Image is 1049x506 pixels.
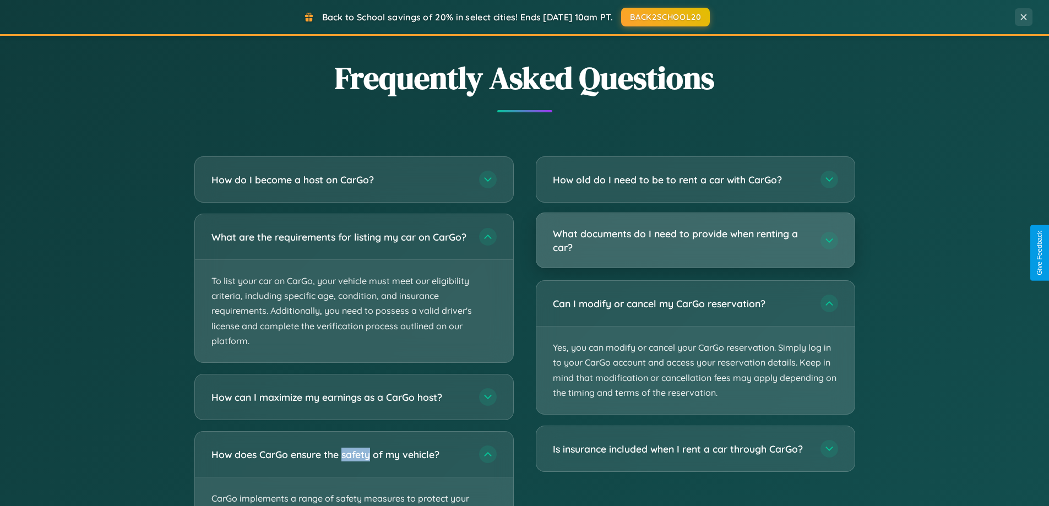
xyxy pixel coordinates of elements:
div: Give Feedback [1036,231,1043,275]
h3: How old do I need to be to rent a car with CarGo? [553,173,809,187]
h3: What documents do I need to provide when renting a car? [553,227,809,254]
h3: How does CarGo ensure the safety of my vehicle? [211,448,468,461]
h3: How can I maximize my earnings as a CarGo host? [211,390,468,404]
h3: How do I become a host on CarGo? [211,173,468,187]
button: BACK2SCHOOL20 [621,8,710,26]
h2: Frequently Asked Questions [194,57,855,99]
h3: Is insurance included when I rent a car through CarGo? [553,442,809,456]
span: Back to School savings of 20% in select cities! Ends [DATE] 10am PT. [322,12,613,23]
h3: What are the requirements for listing my car on CarGo? [211,230,468,244]
h3: Can I modify or cancel my CarGo reservation? [553,297,809,311]
p: To list your car on CarGo, your vehicle must meet our eligibility criteria, including specific ag... [195,260,513,362]
p: Yes, you can modify or cancel your CarGo reservation. Simply log in to your CarGo account and acc... [536,327,855,414]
